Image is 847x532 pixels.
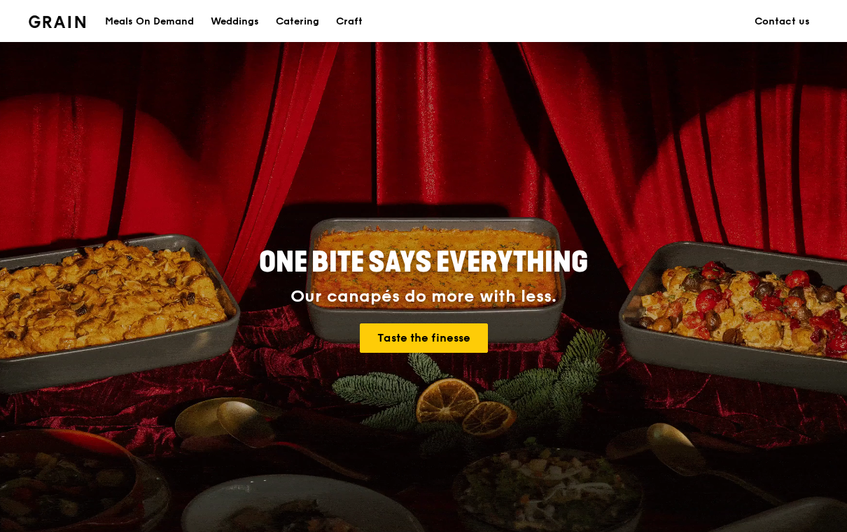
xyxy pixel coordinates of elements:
a: Catering [267,1,328,43]
span: ONE BITE SAYS EVERYTHING [259,246,588,279]
div: Meals On Demand [105,1,194,43]
a: Contact us [746,1,818,43]
a: Weddings [202,1,267,43]
div: Craft [336,1,363,43]
div: Weddings [211,1,259,43]
a: Craft [328,1,371,43]
div: Catering [276,1,319,43]
a: Taste the finesse [360,323,488,353]
img: Grain [29,15,85,28]
div: Our canapés do more with less. [171,287,675,307]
